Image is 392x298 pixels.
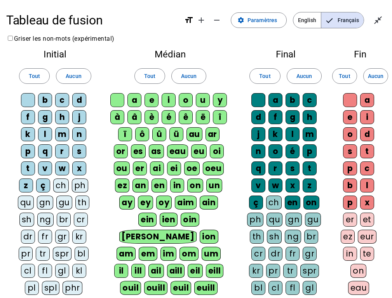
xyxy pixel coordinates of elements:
div: ph [72,178,88,192]
mat-icon: format_size [184,16,193,25]
div: fr [38,230,52,244]
span: Tout [339,71,350,81]
div: cl [268,281,282,295]
div: f [21,110,35,124]
div: c [303,93,317,107]
div: â [127,110,141,124]
h1: Tableau de fusion [6,8,178,33]
div: en [152,178,167,192]
div: or [114,144,128,158]
div: r [268,161,282,175]
div: h [55,110,69,124]
div: ç [249,196,263,210]
div: s [343,144,357,158]
span: Aucun [66,71,81,81]
div: il [114,264,128,278]
div: qu [267,213,282,227]
div: aim [175,196,197,210]
div: ng [285,230,301,244]
div: ï [118,127,132,141]
div: e [145,93,159,107]
div: gn [37,196,53,210]
h2: Final [243,50,328,59]
div: s [72,144,86,158]
div: on [187,178,203,192]
div: û [152,127,166,141]
div: f [268,110,282,124]
span: Français [321,12,364,28]
button: Diminuer la taille de la police [209,12,225,28]
div: t [21,161,35,175]
div: br [57,213,71,227]
div: i [360,110,374,124]
div: x [286,178,300,192]
mat-button-toggle-group: Language selection [293,12,364,28]
div: z [19,178,33,192]
div: pr [19,247,33,261]
div: oeu [203,161,224,175]
div: kl [72,264,86,278]
div: ei [167,161,181,175]
div: p [343,161,357,175]
div: spr [300,264,319,278]
div: qu [18,196,34,210]
div: oe [184,161,200,175]
div: ai [150,161,164,175]
div: um [202,247,221,261]
div: pl [25,281,39,295]
div: cr [251,247,265,261]
div: ü [169,127,183,141]
div: pr [266,264,280,278]
div: om [179,247,199,261]
label: Griser les non-mots (expérimental) [6,35,115,42]
div: v [251,178,265,192]
div: cl [21,264,35,278]
div: eil [188,264,203,278]
div: m [303,127,317,141]
div: q [251,161,265,175]
div: j [72,110,86,124]
mat-icon: settings [237,17,244,24]
div: bl [251,281,265,295]
div: th [75,196,89,210]
div: gu [305,213,321,227]
div: fr [286,247,300,261]
div: l [38,127,52,141]
div: ou [114,161,130,175]
div: in [170,178,184,192]
div: b [286,93,300,107]
div: l [360,178,374,192]
div: eau [348,281,369,295]
div: fl [38,264,52,278]
div: un [206,178,222,192]
div: oi [210,144,224,158]
button: Tout [134,68,165,84]
div: x [360,196,374,210]
div: w [55,161,69,175]
div: gl [303,281,317,295]
div: phr [63,281,82,295]
div: fl [286,281,300,295]
div: o [343,127,357,141]
div: ar [206,127,220,141]
h2: Initial [12,50,98,59]
span: Paramètres [247,16,277,25]
div: o [268,144,282,158]
div: î [213,110,227,124]
div: euil [171,281,191,295]
div: dr [21,230,35,244]
span: Tout [259,71,270,81]
div: im [160,247,176,261]
div: em [139,247,157,261]
div: k [21,127,35,141]
div: ouil [120,281,141,295]
span: Tout [29,71,40,81]
div: gn [286,213,302,227]
span: Aucun [296,71,312,81]
div: [PERSON_NAME] [119,230,197,244]
div: q [38,144,52,158]
div: sh [267,230,282,244]
div: ey [138,196,153,210]
div: ay [119,196,135,210]
div: è [145,110,159,124]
